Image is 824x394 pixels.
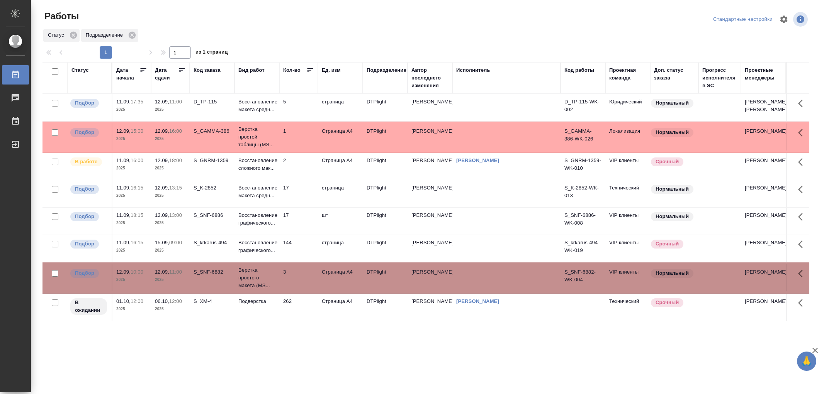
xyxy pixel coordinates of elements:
[605,235,650,262] td: VIP клиенты
[238,66,265,74] div: Вид работ
[561,208,605,235] td: S_SNF-6886-WK-008
[408,123,452,150] td: [PERSON_NAME]
[75,158,97,166] p: В работе
[155,128,169,134] p: 12.09,
[116,185,131,191] p: 11.09,
[169,157,182,163] p: 18:00
[116,164,147,172] p: 2025
[155,106,186,113] p: 2025
[116,305,147,313] p: 2025
[75,269,94,277] p: Подбор
[131,269,143,275] p: 10:00
[745,66,782,82] div: Проектные менеджеры
[456,298,499,304] a: [PERSON_NAME]
[797,352,816,371] button: 🙏
[711,14,775,25] div: split button
[561,153,605,180] td: S_GNRM-1359-WK-010
[75,185,94,193] p: Подбор
[363,208,408,235] td: DTPlight
[408,294,452,321] td: [PERSON_NAME]
[238,211,275,227] p: Восстановление графического...
[656,99,689,107] p: Нормальный
[363,294,408,321] td: DTPlight
[155,192,186,200] p: 2025
[656,213,689,220] p: Нормальный
[363,94,408,121] td: DTPlight
[408,180,452,207] td: [PERSON_NAME]
[116,212,131,218] p: 11.09,
[605,294,650,321] td: Технический
[279,208,318,235] td: 17
[318,208,363,235] td: шт
[793,294,812,312] button: Здесь прячутся важные кнопки
[194,268,231,276] div: S_SNF-6882
[155,269,169,275] p: 12.09,
[741,208,786,235] td: [PERSON_NAME]
[238,98,275,113] p: Восстановление макета средн...
[793,94,812,113] button: Здесь прячутся важные кнопки
[279,94,318,121] td: 5
[605,264,650,291] td: VIP клиенты
[116,128,131,134] p: 12.09,
[793,123,812,142] button: Здесь прячутся важные кнопки
[741,123,786,150] td: [PERSON_NAME]
[363,123,408,150] td: DTPlight
[656,269,689,277] p: Нормальный
[86,31,126,39] p: Подразделение
[116,298,131,304] p: 01.10,
[116,192,147,200] p: 2025
[793,12,809,27] span: Посмотреть информацию
[283,66,301,74] div: Кол-во
[605,180,650,207] td: Технический
[609,66,646,82] div: Проектная команда
[169,128,182,134] p: 16:00
[194,239,231,247] div: S_krkarus-494
[741,264,786,291] td: [PERSON_NAME]
[43,29,80,42] div: Статус
[155,247,186,254] p: 2025
[793,208,812,226] button: Здесь прячутся важные кнопки
[318,123,363,150] td: Страница А4
[279,123,318,150] td: 1
[793,235,812,254] button: Здесь прячутся важные кнопки
[318,180,363,207] td: страница
[793,180,812,199] button: Здесь прячутся важные кнопки
[702,66,737,90] div: Прогресс исполнителя в SC
[116,106,147,113] p: 2025
[408,94,452,121] td: [PERSON_NAME]
[116,276,147,284] p: 2025
[75,299,102,314] p: В ожидании
[155,276,186,284] p: 2025
[194,66,221,74] div: Код заказа
[155,240,169,245] p: 15.09,
[656,240,679,248] p: Срочный
[169,240,182,245] p: 09:00
[194,184,231,192] div: S_K-2852
[367,66,406,74] div: Подразделение
[363,235,408,262] td: DTPlight
[48,31,67,39] p: Статус
[116,240,131,245] p: 11.09,
[408,208,452,235] td: [PERSON_NAME]
[116,99,131,105] p: 11.09,
[195,47,228,59] span: из 1 страниц
[656,299,679,306] p: Срочный
[116,135,147,143] p: 2025
[561,235,605,262] td: S_krkarus-494-WK-019
[741,294,786,321] td: [PERSON_NAME]
[656,158,679,166] p: Срочный
[194,98,231,106] div: D_TP-115
[561,180,605,207] td: S_K-2852-WK-013
[741,180,786,207] td: [PERSON_NAME]
[131,212,143,218] p: 18:15
[775,10,793,29] span: Настроить таблицу
[456,157,499,163] a: [PERSON_NAME]
[238,125,275,149] p: Верстка простой таблицы (MS...
[238,157,275,172] p: Восстановление сложного мак...
[279,180,318,207] td: 17
[793,264,812,283] button: Здесь прячутся важные кнопки
[279,264,318,291] td: 3
[131,240,143,245] p: 16:15
[155,185,169,191] p: 12.09,
[70,98,108,108] div: Можно подбирать исполнителей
